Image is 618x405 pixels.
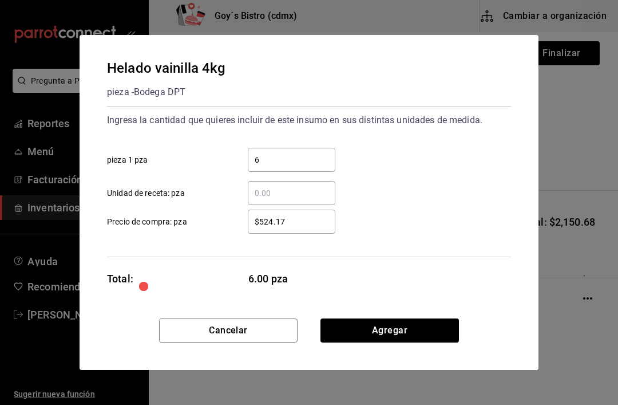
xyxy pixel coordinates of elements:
[107,83,226,101] div: pieza - Bodega DPT
[107,216,187,228] span: Precio de compra: pza
[159,319,298,343] button: Cancelar
[248,271,336,286] span: 6.00 pza
[320,319,459,343] button: Agregar
[248,215,335,229] input: Precio de compra: pza
[248,186,335,200] input: Unidad de receta: pza
[107,58,226,78] div: Helado vainilla 4kg
[107,111,511,129] div: Ingresa la cantidad que quieres incluir de este insumo en sus distintas unidades de medida.
[248,153,335,167] input: pieza 1 pza
[107,187,185,199] span: Unidad de receta: pza
[107,154,148,166] span: pieza 1 pza
[107,271,133,286] div: Total:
